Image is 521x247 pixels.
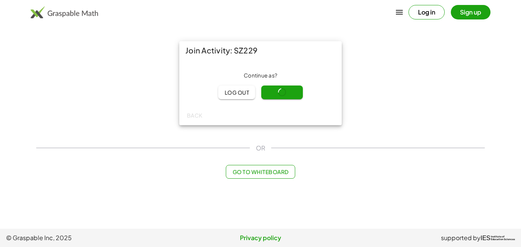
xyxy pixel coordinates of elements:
div: Join Activity: SZ229 [179,41,342,60]
span: Log out [224,89,249,96]
span: supported by [441,233,481,242]
button: Go to Whiteboard [226,165,295,179]
button: Log out [218,86,255,99]
a: IESInstitute ofEducation Sciences [481,233,515,242]
span: IES [481,234,490,242]
button: Log in [408,5,445,19]
button: Sign up [451,5,490,19]
span: © Graspable Inc, 2025 [6,233,176,242]
div: Continue as ? [185,72,336,79]
span: Institute of Education Sciences [491,236,515,241]
a: Privacy policy [176,233,346,242]
span: OR [256,144,265,153]
span: Go to Whiteboard [232,168,288,175]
